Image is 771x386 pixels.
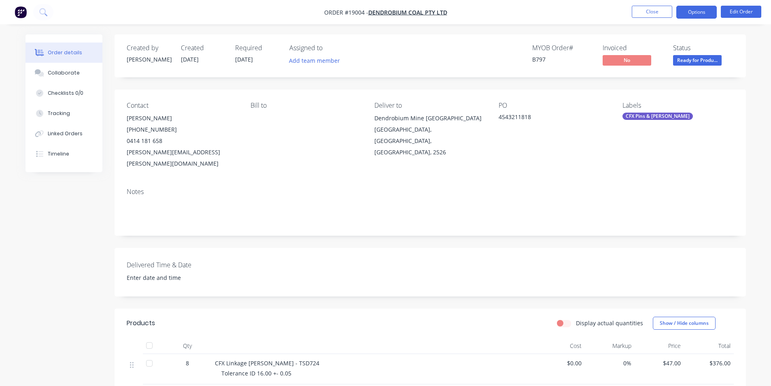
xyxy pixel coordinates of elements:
[676,6,717,19] button: Options
[127,44,171,52] div: Created by
[603,44,663,52] div: Invoiced
[374,113,485,124] div: Dendrobium Mine [GEOGRAPHIC_DATA]
[127,124,238,135] div: [PHONE_NUMBER]
[289,55,344,66] button: Add team member
[127,113,238,124] div: [PERSON_NAME]
[25,43,102,63] button: Order details
[687,359,731,367] span: $376.00
[588,359,631,367] span: 0%
[127,113,238,169] div: [PERSON_NAME][PHONE_NUMBER]0414 181 658[PERSON_NAME][EMAIL_ADDRESS][PERSON_NAME][DOMAIN_NAME]
[48,90,83,97] div: Checklists 0/0
[25,144,102,164] button: Timeline
[127,102,238,109] div: Contact
[673,55,722,67] button: Ready for Produ...
[48,110,70,117] div: Tracking
[632,6,672,18] button: Close
[127,188,734,196] div: Notes
[221,369,291,377] span: Tolerance ID 16.00 +- 0.05
[374,102,485,109] div: Deliver to
[499,113,600,124] div: 4543211818
[127,260,228,270] label: Delivered Time & Date
[603,55,651,65] span: No
[539,359,582,367] span: $0.00
[235,55,253,63] span: [DATE]
[653,317,716,330] button: Show / Hide columns
[25,83,102,103] button: Checklists 0/0
[289,44,370,52] div: Assigned to
[25,63,102,83] button: Collaborate
[127,318,155,328] div: Products
[635,338,684,354] div: Price
[235,44,280,52] div: Required
[121,272,222,284] input: Enter date and time
[324,9,368,16] span: Order #19004 -
[684,338,734,354] div: Total
[181,55,199,63] span: [DATE]
[576,319,643,327] label: Display actual quantities
[638,359,681,367] span: $47.00
[673,44,734,52] div: Status
[215,359,319,367] span: CFX Linkage [PERSON_NAME] - TSD724
[285,55,344,66] button: Add team member
[48,69,80,77] div: Collaborate
[48,130,83,137] div: Linked Orders
[622,113,693,120] div: CFX Pins & [PERSON_NAME]
[532,44,593,52] div: MYOB Order #
[48,150,69,158] div: Timeline
[374,124,485,158] div: [GEOGRAPHIC_DATA], [GEOGRAPHIC_DATA], [GEOGRAPHIC_DATA], 2526
[368,9,447,16] a: Dendrobium Coal Pty Ltd
[251,102,361,109] div: Bill to
[721,6,761,18] button: Edit Order
[585,338,635,354] div: Markup
[499,102,610,109] div: PO
[535,338,585,354] div: Cost
[15,6,27,18] img: Factory
[374,113,485,158] div: Dendrobium Mine [GEOGRAPHIC_DATA][GEOGRAPHIC_DATA], [GEOGRAPHIC_DATA], [GEOGRAPHIC_DATA], 2526
[181,44,225,52] div: Created
[673,55,722,65] span: Ready for Produ...
[25,103,102,124] button: Tracking
[622,102,733,109] div: Labels
[127,135,238,147] div: 0414 181 658
[163,338,212,354] div: Qty
[48,49,82,56] div: Order details
[25,124,102,144] button: Linked Orders
[127,147,238,169] div: [PERSON_NAME][EMAIL_ADDRESS][PERSON_NAME][DOMAIN_NAME]
[186,359,189,367] span: 8
[127,55,171,64] div: [PERSON_NAME]
[532,55,593,64] div: B797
